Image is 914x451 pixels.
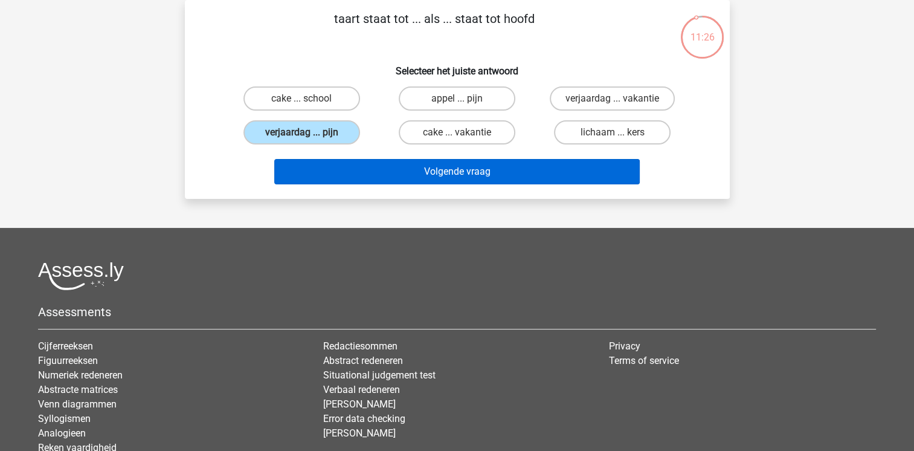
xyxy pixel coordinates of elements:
[38,427,86,439] a: Analogieen
[243,86,360,111] label: cake ... school
[323,413,405,424] a: Error data checking
[38,398,117,410] a: Venn diagrammen
[399,120,515,144] label: cake ... vakantie
[38,340,93,352] a: Cijferreeksen
[323,384,400,395] a: Verbaal redeneren
[204,10,665,46] p: taart staat tot ... als ... staat tot hoofd
[554,120,671,144] label: lichaam ... kers
[274,159,640,184] button: Volgende vraag
[38,305,876,319] h5: Assessments
[323,355,403,366] a: Abstract redeneren
[680,15,725,45] div: 11:26
[323,340,397,352] a: Redactiesommen
[204,56,710,77] h6: Selecteer het juiste antwoord
[38,355,98,366] a: Figuurreeksen
[609,355,679,366] a: Terms of service
[38,384,118,395] a: Abstracte matrices
[38,413,91,424] a: Syllogismen
[323,369,436,381] a: Situational judgement test
[243,120,360,144] label: verjaardag ... pijn
[323,427,396,439] a: [PERSON_NAME]
[399,86,515,111] label: appel ... pijn
[38,369,123,381] a: Numeriek redeneren
[609,340,640,352] a: Privacy
[550,86,675,111] label: verjaardag ... vakantie
[323,398,396,410] a: [PERSON_NAME]
[38,262,124,290] img: Assessly logo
